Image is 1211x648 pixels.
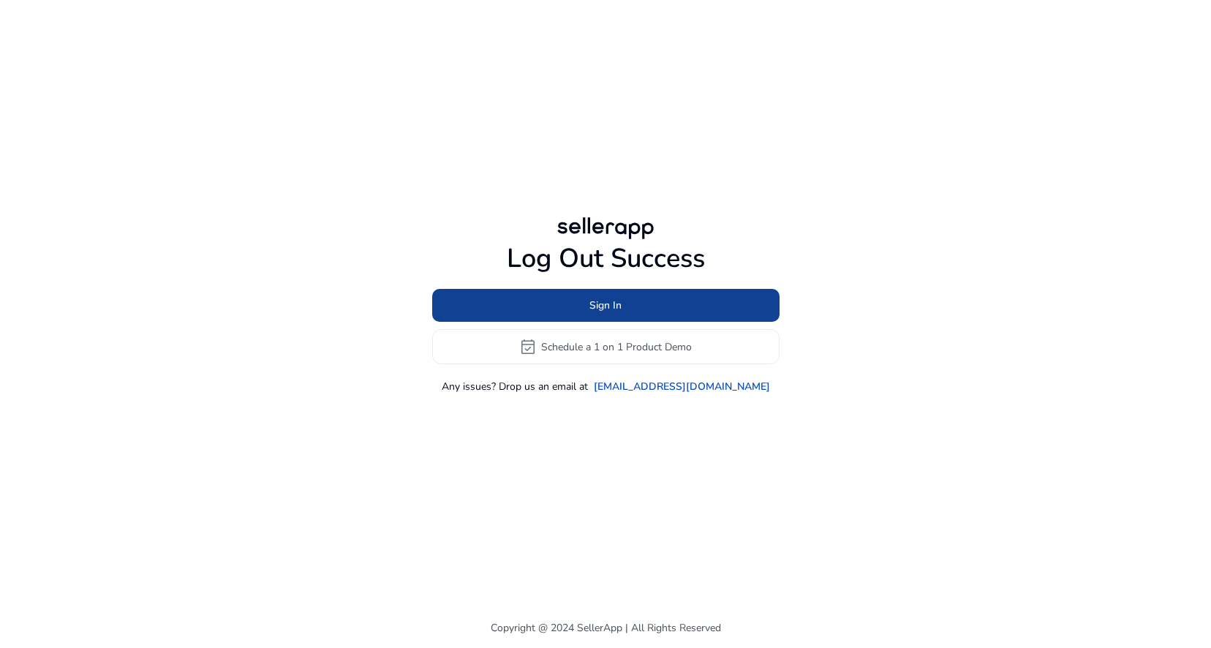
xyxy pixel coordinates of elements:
h1: Log Out Success [432,243,780,274]
span: Sign In [589,298,622,313]
a: [EMAIL_ADDRESS][DOMAIN_NAME] [594,379,770,394]
button: event_availableSchedule a 1 on 1 Product Demo [432,329,780,364]
span: event_available [519,338,537,355]
p: Any issues? Drop us an email at [442,379,588,394]
button: Sign In [432,289,780,322]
